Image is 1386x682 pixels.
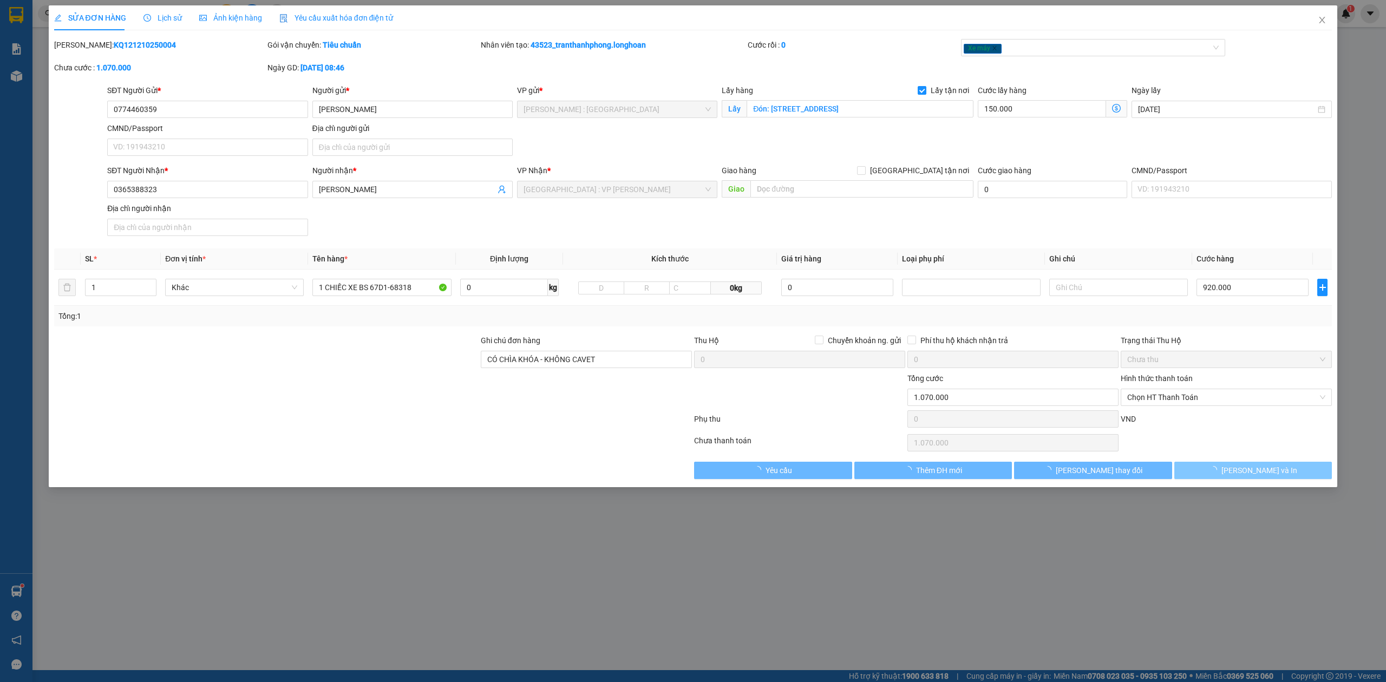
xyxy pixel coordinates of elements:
b: 43523_tranthanhphong.longhoan [531,41,646,49]
input: Ghi Chú [1049,279,1188,296]
span: SL [85,254,94,263]
div: CMND/Passport [107,122,308,134]
span: Phí thu hộ khách nhận trả [916,335,1012,346]
div: Chưa thanh toán [693,435,906,454]
button: Close [1307,5,1337,36]
span: Giá trị hàng [781,254,821,263]
span: Đơn vị tính [165,254,206,263]
span: Xe máy [964,44,1002,54]
span: close [992,45,997,51]
div: Nhân viên tạo: [481,39,746,51]
label: Cước lấy hàng [978,86,1027,95]
input: C [669,281,711,294]
span: Định lượng [490,254,528,263]
input: Dọc đường [750,180,973,198]
div: CMND/Passport [1132,165,1332,176]
label: Ghi chú đơn hàng [481,336,540,345]
div: Tổng: 1 [58,310,534,322]
span: loading [754,466,766,474]
span: clock-circle [143,14,151,22]
input: Cước lấy hàng [978,100,1106,117]
span: Lấy hàng [722,86,753,95]
div: Chưa cước : [54,62,265,74]
div: Gói vận chuyển: [267,39,479,51]
button: [PERSON_NAME] thay đổi [1014,462,1172,479]
span: VND [1121,415,1136,423]
span: [GEOGRAPHIC_DATA] tận nơi [866,165,973,176]
span: Cước hàng [1197,254,1234,263]
span: Thu Hộ [694,336,719,345]
div: VP gửi [517,84,717,96]
label: Ngày lấy [1132,86,1161,95]
span: Chưa thu [1127,351,1325,368]
div: Người nhận [312,165,513,176]
b: [DATE] 08:46 [300,63,344,72]
input: Địa chỉ của người nhận [107,219,308,236]
span: Ảnh kiện hàng [199,14,262,22]
span: Chọn HT Thanh Toán [1127,389,1325,405]
span: close [1318,16,1326,24]
span: loading [1210,466,1221,474]
span: loading [904,466,916,474]
b: KQ121210250004 [114,41,176,49]
div: SĐT Người Gửi [107,84,308,96]
input: D [578,281,624,294]
b: 0 [781,41,786,49]
div: Phụ thu [693,413,906,432]
span: Yêu cầu xuất hóa đơn điện tử [279,14,394,22]
div: Ngày GD: [267,62,479,74]
input: Địa chỉ của người gửi [312,139,513,156]
button: Thêm ĐH mới [854,462,1012,479]
div: [PERSON_NAME]: [54,39,265,51]
th: Ghi chú [1045,248,1192,270]
span: Kích thước [651,254,689,263]
span: edit [54,14,62,22]
span: loading [1044,466,1056,474]
img: icon [279,14,288,23]
span: Thêm ĐH mới [916,464,962,476]
span: plus [1318,283,1327,292]
button: Yêu cầu [694,462,852,479]
span: Hà Nội : VP Hoàng Mai [524,181,711,198]
span: Hồ Chí Minh : Kho Quận 12 [524,101,711,117]
b: 1.070.000 [96,63,131,72]
span: 0kg [711,281,762,294]
span: Lấy [722,100,747,117]
input: R [624,281,670,294]
span: Tên hàng [312,254,348,263]
input: Ghi chú đơn hàng [481,351,692,368]
label: Hình thức thanh toán [1121,374,1193,383]
div: Trạng thái Thu Hộ [1121,335,1332,346]
button: plus [1317,279,1328,296]
label: Cước giao hàng [978,166,1031,175]
input: VD: Bàn, Ghế [312,279,451,296]
span: user-add [498,185,506,194]
span: [PERSON_NAME] thay đổi [1056,464,1142,476]
div: Người gửi [312,84,513,96]
th: Loại phụ phí [898,248,1045,270]
input: Ngày lấy [1138,103,1316,115]
div: Cước rồi : [748,39,959,51]
div: Địa chỉ người nhận [107,202,308,214]
span: Yêu cầu [766,464,792,476]
b: Tiêu chuẩn [323,41,361,49]
span: Tổng cước [907,374,943,383]
span: SỬA ĐƠN HÀNG [54,14,126,22]
span: Khác [172,279,297,296]
span: Giao [722,180,750,198]
span: Chuyển khoản ng. gửi [823,335,905,346]
div: Địa chỉ người gửi [312,122,513,134]
span: VP Nhận [517,166,547,175]
div: SĐT Người Nhận [107,165,308,176]
button: delete [58,279,76,296]
button: [PERSON_NAME] và In [1174,462,1332,479]
input: Cước giao hàng [978,181,1127,198]
span: Lịch sử [143,14,182,22]
span: dollar-circle [1112,104,1121,113]
span: [PERSON_NAME] và In [1221,464,1297,476]
span: kg [548,279,559,296]
span: Lấy tận nơi [926,84,973,96]
input: Lấy tận nơi [747,100,973,117]
span: picture [199,14,207,22]
span: Giao hàng [722,166,756,175]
